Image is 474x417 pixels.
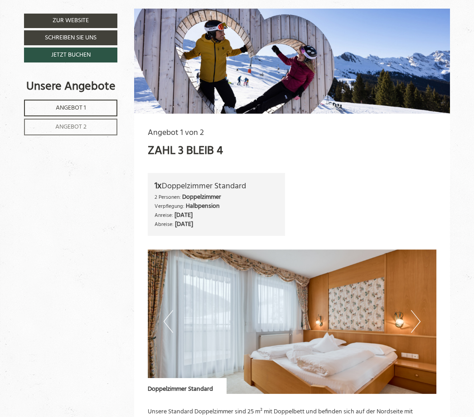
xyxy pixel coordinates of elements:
div: Guten Tag, wie können wir Ihnen helfen? [7,24,129,48]
div: Zahl 3 bleib 4 [148,143,223,159]
small: 2 Personen: [155,193,181,201]
div: Unsere Angebote [24,78,117,95]
b: Doppelzimmer [182,192,221,202]
div: Berghotel Ratschings [14,26,124,32]
img: image [148,249,437,394]
div: Doppelzimmer Standard [148,378,227,394]
a: Jetzt buchen [24,48,117,62]
div: Samstag [126,7,164,21]
b: Halbpension [186,201,220,211]
button: Previous [164,310,173,333]
button: Senden [240,240,289,254]
img: zahl-3-bleib-4-De1-cwm-1291p.jpg [134,9,450,114]
small: Anreise: [155,211,173,220]
button: Next [411,310,421,333]
small: Abreise: [155,220,174,229]
a: Schreiben Sie uns [24,30,117,45]
b: [DATE] [174,210,193,220]
b: [DATE] [175,219,193,230]
span: Angebot 1 von 2 [148,126,204,139]
b: 1x [155,179,162,193]
small: Verpflegung: [155,202,184,211]
span: Angebot 1 [56,103,86,113]
small: 13:20 [14,41,124,47]
a: Zur Website [24,14,117,28]
span: Angebot 2 [55,122,87,132]
div: Doppelzimmer Standard [155,180,279,193]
